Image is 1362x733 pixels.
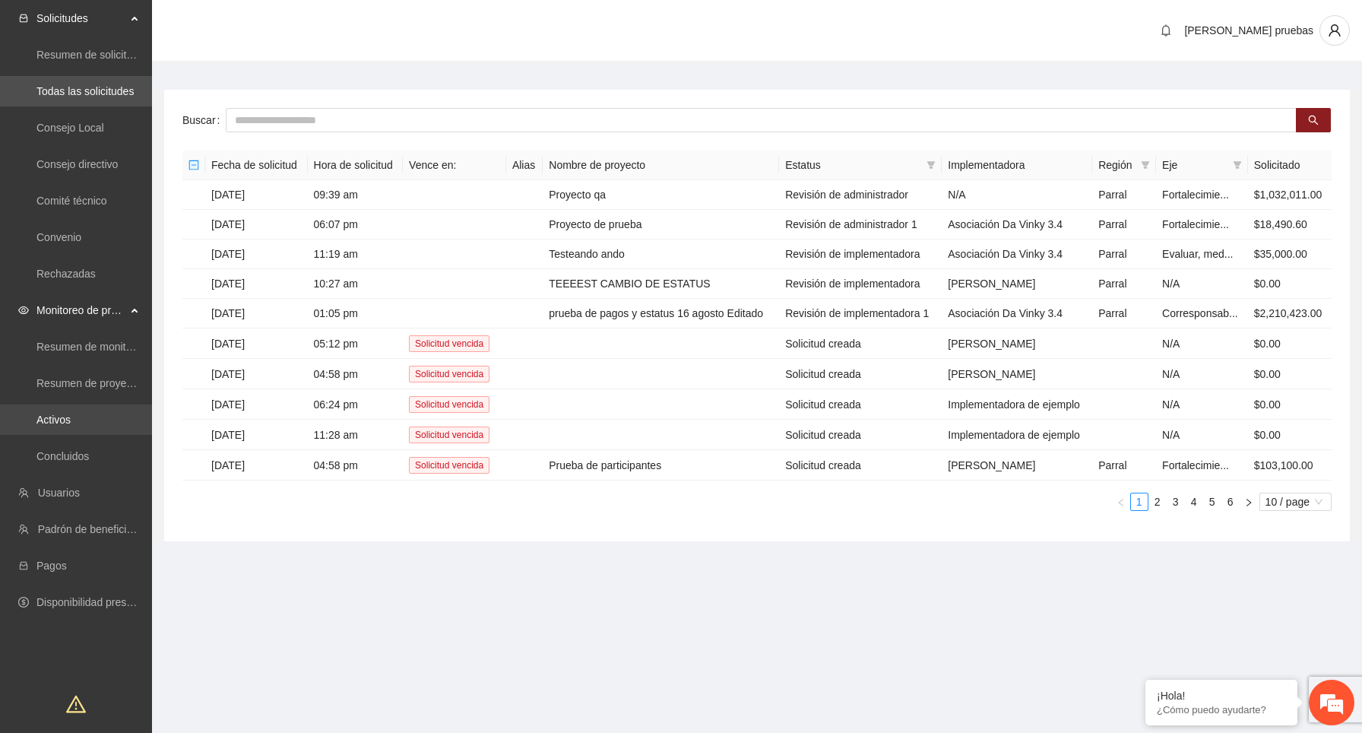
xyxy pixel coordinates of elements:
[1203,493,1221,511] li: 5
[1248,299,1332,328] td: $2,210,423.00
[205,180,308,210] td: [DATE]
[308,450,404,481] td: 04:58 pm
[308,151,404,180] th: Hora de solicitud
[409,335,489,352] span: Solicitud vencida
[942,210,1092,240] td: Asociación Da Vinky 3.4
[1204,493,1221,510] a: 5
[36,158,118,170] a: Consejo directivo
[205,299,308,328] td: [DATE]
[1319,15,1350,46] button: user
[1156,269,1248,299] td: N/A
[1248,420,1332,450] td: $0.00
[942,240,1092,269] td: Asociación Da Vinky 3.4
[36,122,104,134] a: Consejo Local
[942,180,1092,210] td: N/A
[1308,115,1319,127] span: search
[36,377,199,389] a: Resumen de proyectos aprobados
[942,450,1092,481] td: [PERSON_NAME]
[942,389,1092,420] td: Implementadora de ejemplo
[1162,307,1238,319] span: Corresponsab...
[18,13,29,24] span: inbox
[1162,189,1229,201] span: Fortalecimie...
[1141,160,1150,170] span: filter
[1162,218,1229,230] span: Fortalecimie...
[308,269,404,299] td: 10:27 am
[308,359,404,389] td: 04:58 pm
[543,180,779,210] td: Proyecto qa
[36,341,147,353] a: Resumen de monitoreo
[942,299,1092,328] td: Asociación Da Vinky 3.4
[1092,299,1156,328] td: Parral
[1092,210,1156,240] td: Parral
[36,414,71,426] a: Activos
[1138,154,1153,176] span: filter
[409,396,489,413] span: Solicitud vencida
[205,269,308,299] td: [DATE]
[779,299,942,328] td: Revisión de implementadora 1
[1112,493,1130,511] button: left
[36,295,126,325] span: Monitoreo de proyectos
[1162,157,1227,173] span: Eje
[942,359,1092,389] td: [PERSON_NAME]
[923,154,939,176] span: filter
[1092,180,1156,210] td: Parral
[543,450,779,481] td: Prueba de participantes
[1130,493,1148,511] li: 1
[205,328,308,359] td: [DATE]
[1222,493,1239,510] a: 6
[38,523,150,535] a: Padrón de beneficiarios
[308,240,404,269] td: 11:19 am
[205,389,308,420] td: [DATE]
[1240,493,1258,511] li: Next Page
[543,240,779,269] td: Testeando ando
[1248,151,1332,180] th: Solicitado
[308,420,404,450] td: 11:28 am
[308,328,404,359] td: 05:12 pm
[18,305,29,316] span: eye
[506,151,543,180] th: Alias
[779,328,942,359] td: Solicitud creada
[205,240,308,269] td: [DATE]
[779,420,942,450] td: Solicitud creada
[1221,493,1240,511] li: 6
[1148,493,1167,511] li: 2
[926,160,936,170] span: filter
[205,420,308,450] td: [DATE]
[785,157,920,173] span: Estatus
[1157,704,1286,716] p: ¿Cómo puedo ayudarte?
[1230,154,1245,176] span: filter
[1184,24,1313,36] span: [PERSON_NAME] pruebas
[779,210,942,240] td: Revisión de administrador 1
[1320,24,1349,37] span: user
[205,210,308,240] td: [DATE]
[1248,269,1332,299] td: $0.00
[38,487,80,499] a: Usuarios
[1092,269,1156,299] td: Parral
[1156,420,1248,450] td: N/A
[409,457,489,474] span: Solicitud vencida
[1248,359,1332,389] td: $0.00
[1167,493,1184,510] a: 3
[36,49,207,61] a: Resumen de solicitudes por aprobar
[308,299,404,328] td: 01:05 pm
[1233,160,1242,170] span: filter
[942,328,1092,359] td: [PERSON_NAME]
[1248,210,1332,240] td: $18,490.60
[543,151,779,180] th: Nombre de proyecto
[1156,359,1248,389] td: N/A
[205,450,308,481] td: [DATE]
[1248,389,1332,420] td: $0.00
[779,359,942,389] td: Solicitud creada
[66,694,86,714] span: warning
[1092,450,1156,481] td: Parral
[1092,240,1156,269] td: Parral
[36,231,81,243] a: Convenio
[36,596,166,608] a: Disponibilidad presupuestal
[409,366,489,382] span: Solicitud vencida
[1185,493,1203,511] li: 4
[1162,248,1233,260] span: Evaluar, med...
[779,269,942,299] td: Revisión de implementadora
[1186,493,1202,510] a: 4
[1248,180,1332,210] td: $1,032,011.00
[403,151,506,180] th: Vence en:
